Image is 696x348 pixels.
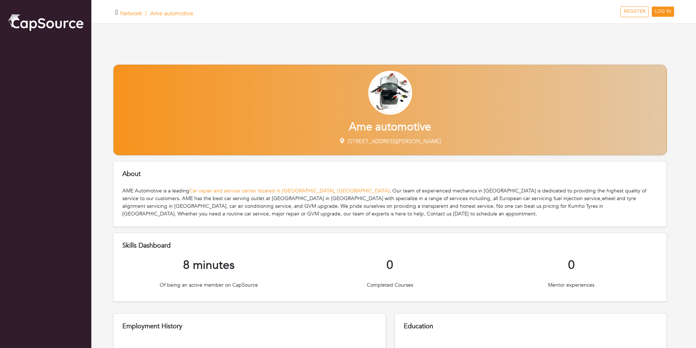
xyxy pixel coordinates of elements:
[120,9,142,18] a: Network
[189,187,389,194] a: Car repair and service center located in [GEOGRAPHIC_DATA], [GEOGRAPHIC_DATA]
[304,281,476,289] p: Completed Courses
[122,322,377,330] h5: Employment History
[404,322,658,330] h5: Education
[485,258,658,272] h5: 0
[368,71,412,115] img: car%20repair%20perth.jpg
[122,242,658,250] h5: Skills Dashboard
[122,187,658,218] div: AME Automotive is a leading . Our team of experienced mechanics in [GEOGRAPHIC_DATA] is dedicated...
[304,258,476,272] h5: 0
[122,258,295,272] h5: 8 minutes
[652,7,674,17] a: LOG IN
[114,121,666,134] h2: Ame automotive
[120,10,193,17] h5: Ame automotive
[485,281,658,289] p: Mentor experiences
[114,137,666,146] p: [STREET_ADDRESS][PERSON_NAME]
[620,6,649,17] a: REGISTER
[122,170,658,178] h5: About
[7,13,84,32] img: cap_logo.png
[122,281,295,289] p: Of being an active member on CapSource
